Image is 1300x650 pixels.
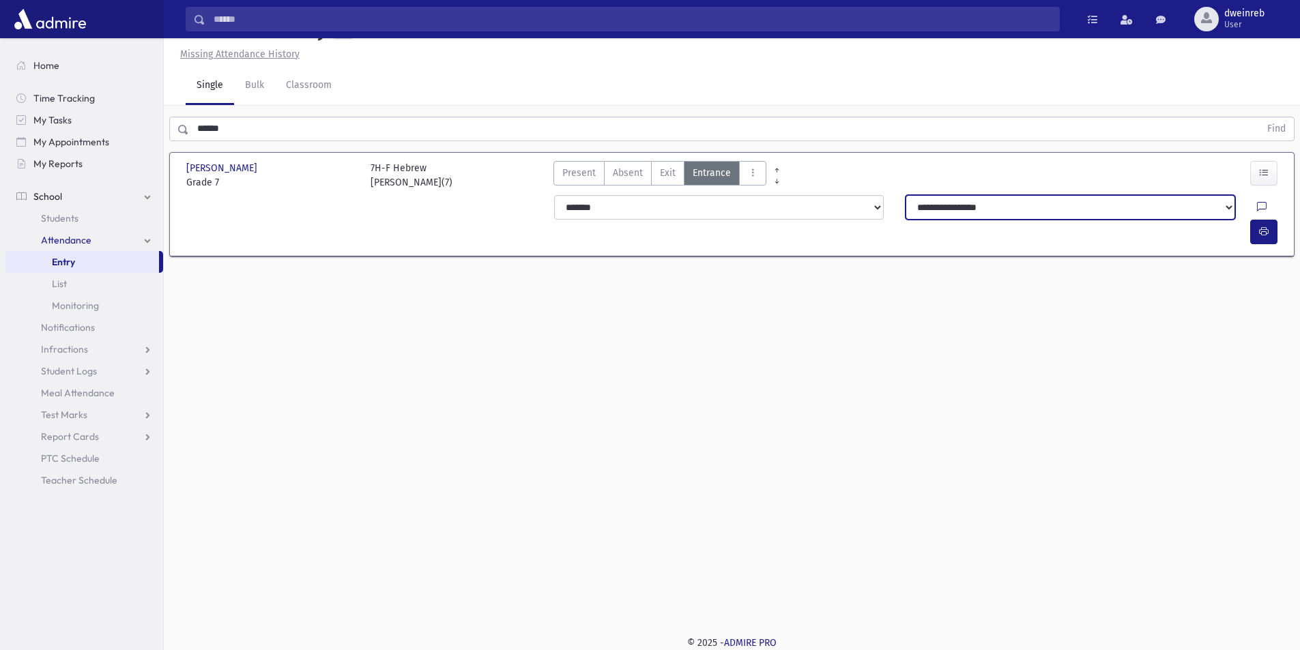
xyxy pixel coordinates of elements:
[234,67,275,105] a: Bulk
[41,430,99,443] span: Report Cards
[41,234,91,246] span: Attendance
[52,278,67,290] span: List
[205,7,1059,31] input: Search
[52,256,75,268] span: Entry
[5,186,163,207] a: School
[660,166,676,180] span: Exit
[1224,19,1265,30] span: User
[5,360,163,382] a: Student Logs
[41,321,95,334] span: Notifications
[33,114,72,126] span: My Tasks
[5,229,163,251] a: Attendance
[41,452,100,464] span: PTC Schedule
[41,387,115,399] span: Meal Attendance
[275,67,343,105] a: Classroom
[5,273,163,295] a: List
[41,474,117,486] span: Teacher Schedule
[5,87,163,109] a: Time Tracking
[41,343,88,355] span: Infractions
[5,109,163,131] a: My Tasks
[5,469,163,491] a: Teacher Schedule
[33,59,59,72] span: Home
[5,131,163,153] a: My Appointments
[1259,117,1294,141] button: Find
[41,409,87,421] span: Test Marks
[5,295,163,316] a: Monitoring
[180,48,300,60] u: Missing Attendance History
[41,212,78,224] span: Students
[186,67,234,105] a: Single
[5,447,163,469] a: PTC Schedule
[5,316,163,338] a: Notifications
[562,166,596,180] span: Present
[186,636,1278,650] div: © 2025 -
[186,175,357,190] span: Grade 7
[5,55,163,76] a: Home
[5,153,163,175] a: My Reports
[5,338,163,360] a: Infractions
[33,158,83,170] span: My Reports
[5,426,163,447] a: Report Cards
[5,207,163,229] a: Students
[5,251,159,273] a: Entry
[33,92,95,104] span: Time Tracking
[33,136,109,148] span: My Appointments
[11,5,89,33] img: AdmirePro
[186,161,260,175] span: [PERSON_NAME]
[33,190,62,203] span: School
[52,299,99,312] span: Monitoring
[5,382,163,404] a: Meal Attendance
[371,161,452,190] div: 7H-F Hebrew [PERSON_NAME](7)
[553,161,766,190] div: AttTypes
[693,166,731,180] span: Entrance
[41,365,97,377] span: Student Logs
[1224,8,1265,19] span: dweinreb
[175,48,300,60] a: Missing Attendance History
[613,166,643,180] span: Absent
[5,404,163,426] a: Test Marks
